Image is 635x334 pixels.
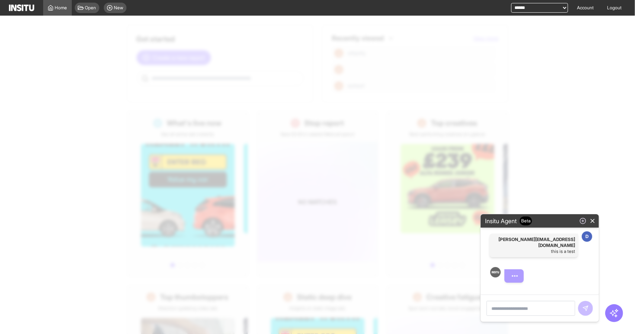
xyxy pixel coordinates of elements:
span: New [114,5,124,11]
h2: Insitu Agent [482,216,535,225]
p: D [586,234,589,240]
span: You cannot perform this action [578,301,593,316]
img: Logo [492,271,499,273]
span: Home [55,5,67,11]
span: Beta [520,216,532,225]
p: this is a test [493,248,575,254]
span: Open [85,5,96,11]
span: [PERSON_NAME][EMAIL_ADDRESS][DOMAIN_NAME] [493,237,575,248]
span: typing dots [512,275,518,277]
img: Logo [9,4,34,11]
